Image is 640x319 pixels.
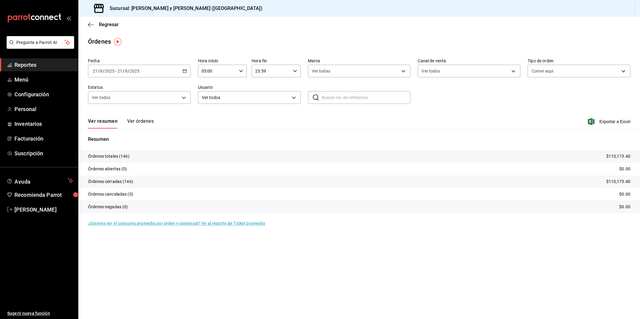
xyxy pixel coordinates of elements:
[88,85,191,89] label: Estatus
[123,69,124,73] span: /
[117,69,123,73] input: --
[619,204,630,210] p: $0.00
[88,204,128,210] p: Órdenes negadas (0)
[7,310,73,317] span: Sugerir nueva función
[418,59,520,63] label: Canal de venta
[606,178,630,185] p: $110,173.40
[88,136,630,143] p: Resumen
[7,36,74,49] button: Pregunta a Parrot AI
[130,69,140,73] input: ----
[198,85,301,89] label: Usuario
[103,69,105,73] span: /
[252,59,300,63] label: Hora fin
[4,44,74,50] a: Pregunta a Parrot AI
[115,69,117,73] span: -
[14,105,73,113] span: Personal
[88,37,111,46] div: Órdenes
[125,69,128,73] input: --
[114,38,121,45] img: Tooltip marker
[14,135,73,143] span: Facturación
[88,221,265,226] a: ¿Quieres ver el consumo promedio por orden y comensal? Ve al reporte de Ticket promedio
[88,178,133,185] p: Órdenes cerradas (146)
[88,118,154,129] div: navigation tabs
[92,94,110,101] span: Ver todos
[589,118,630,125] button: Exportar a Excel
[14,61,73,69] span: Reportes
[93,69,98,73] input: --
[14,177,65,184] span: Ayuda
[127,118,154,129] button: Ver órdenes
[528,59,630,63] label: Tipo de orden
[312,68,330,74] span: Ver todas
[66,16,71,20] button: open_drawer_menu
[100,69,103,73] input: --
[14,120,73,128] span: Inventarios
[14,206,73,214] span: [PERSON_NAME]
[606,153,630,159] p: $110,173.40
[308,59,411,63] label: Marca
[198,59,247,63] label: Hora inicio
[422,68,440,74] span: Ver todos
[14,90,73,98] span: Configuración
[98,69,100,73] span: /
[105,69,115,73] input: ----
[88,191,133,197] p: Órdenes canceladas (0)
[14,149,73,157] span: Suscripción
[619,191,630,197] p: $0.00
[128,69,130,73] span: /
[14,76,73,84] span: Menú
[88,22,119,27] button: Regresar
[88,59,191,63] label: Fecha
[532,68,553,74] span: Comer aqui
[619,166,630,172] p: $0.00
[88,166,127,172] p: Órdenes abiertas (0)
[105,5,262,12] h3: Sucursal: [PERSON_NAME] y [PERSON_NAME] ([GEOGRAPHIC_DATA])
[16,39,65,46] span: Pregunta a Parrot AI
[99,22,119,27] span: Regresar
[202,94,290,101] span: Ver todos
[14,191,73,199] span: Recomienda Parrot
[88,153,130,159] p: Órdenes totales (146)
[88,118,118,129] button: Ver resumen
[322,91,411,104] input: Buscar no. de referencia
